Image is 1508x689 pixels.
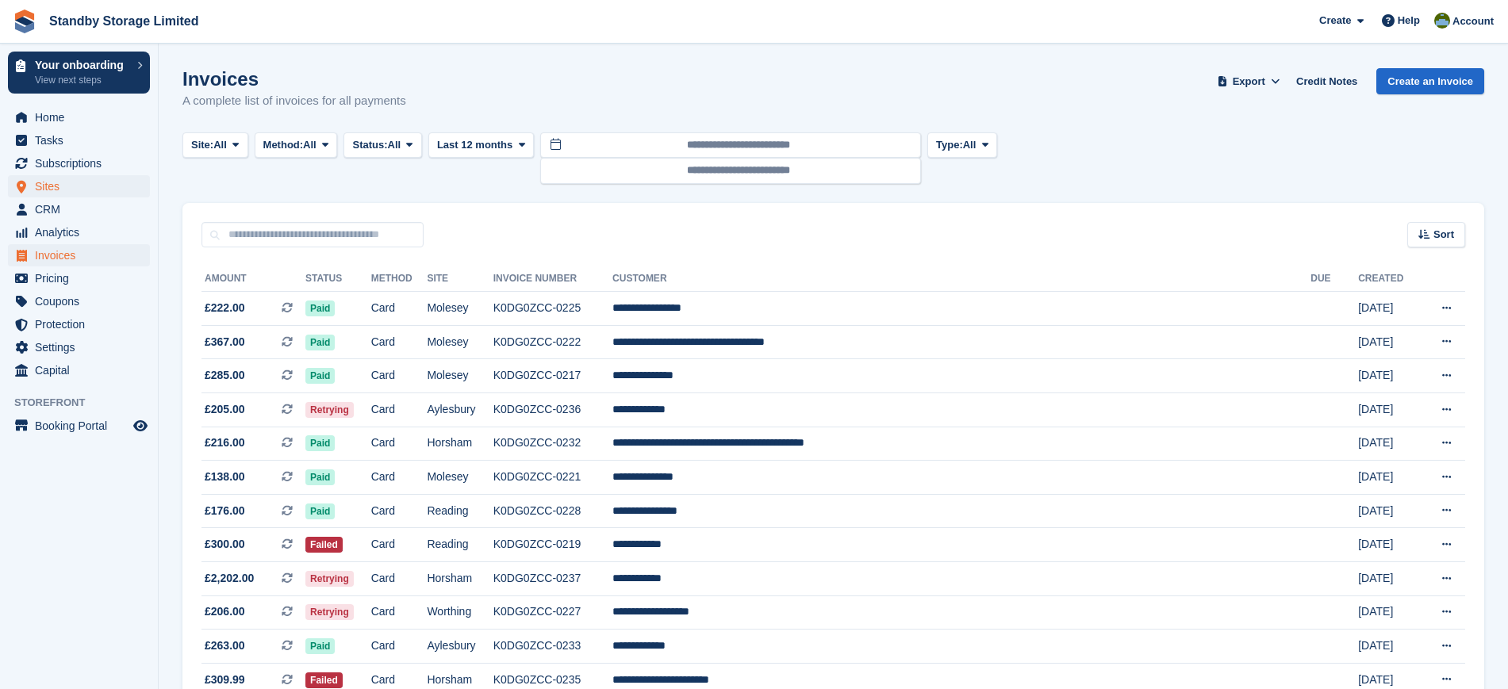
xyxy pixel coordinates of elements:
[1358,630,1420,664] td: [DATE]
[493,392,612,427] td: K0DG0ZCC-0236
[352,137,387,153] span: Status:
[303,137,317,153] span: All
[8,290,150,312] a: menu
[427,528,493,562] td: Reading
[1358,461,1420,495] td: [DATE]
[963,137,977,153] span: All
[1290,68,1364,94] a: Credit Notes
[35,175,130,197] span: Sites
[205,603,245,620] span: £206.00
[1358,595,1420,630] td: [DATE]
[205,367,245,384] span: £285.00
[371,630,428,664] td: Card
[428,132,534,159] button: Last 12 months
[8,415,150,437] a: menu
[305,469,335,485] span: Paid
[8,267,150,289] a: menu
[371,292,428,326] td: Card
[493,325,612,359] td: K0DG0ZCC-0222
[371,427,428,461] td: Card
[35,106,130,128] span: Home
[1358,266,1420,292] th: Created
[371,595,428,630] td: Card
[305,537,343,553] span: Failed
[1358,359,1420,393] td: [DATE]
[8,313,150,335] a: menu
[427,630,493,664] td: Aylesbury
[205,503,245,519] span: £176.00
[427,359,493,393] td: Molesey
[35,244,130,266] span: Invoices
[131,416,150,435] a: Preview store
[1358,528,1420,562] td: [DATE]
[371,561,428,595] td: Card
[427,292,493,326] td: Molesey
[35,359,130,381] span: Capital
[343,132,421,159] button: Status: All
[305,571,354,587] span: Retrying
[205,434,245,451] span: £216.00
[182,68,406,90] h1: Invoices
[427,325,493,359] td: Molesey
[8,198,150,220] a: menu
[8,221,150,243] a: menu
[1358,561,1420,595] td: [DATE]
[427,461,493,495] td: Molesey
[493,561,612,595] td: K0DG0ZCC-0237
[8,359,150,381] a: menu
[8,152,150,174] a: menu
[263,137,304,153] span: Method:
[371,325,428,359] td: Card
[927,132,997,159] button: Type: All
[182,132,248,159] button: Site: All
[182,92,406,110] p: A complete list of invoices for all payments
[493,494,612,528] td: K0DG0ZCC-0228
[1434,13,1450,29] img: Aaron Winter
[205,672,245,688] span: £309.99
[8,336,150,358] a: menu
[1452,13,1494,29] span: Account
[8,129,150,151] a: menu
[305,503,335,519] span: Paid
[8,52,150,94] a: Your onboarding View next steps
[493,292,612,326] td: K0DG0ZCC-0225
[205,401,245,418] span: £205.00
[205,469,245,485] span: £138.00
[1214,68,1284,94] button: Export
[427,427,493,461] td: Horsham
[371,359,428,393] td: Card
[1319,13,1351,29] span: Create
[205,536,245,553] span: £300.00
[305,335,335,350] span: Paid
[427,494,493,528] td: Reading
[936,137,963,153] span: Type:
[205,334,245,350] span: £367.00
[612,266,1310,292] th: Customer
[1358,392,1420,427] td: [DATE]
[371,392,428,427] td: Card
[191,137,213,153] span: Site:
[371,528,428,562] td: Card
[205,570,254,587] span: £2,202.00
[493,359,612,393] td: K0DG0ZCC-0217
[305,604,354,620] span: Retrying
[1358,427,1420,461] td: [DATE]
[305,402,354,418] span: Retrying
[255,132,338,159] button: Method: All
[437,137,512,153] span: Last 12 months
[427,595,493,630] td: Worthing
[493,630,612,664] td: K0DG0ZCC-0233
[35,73,129,87] p: View next steps
[35,129,130,151] span: Tasks
[427,561,493,595] td: Horsham
[43,8,205,34] a: Standby Storage Limited
[1310,266,1358,292] th: Due
[213,137,227,153] span: All
[35,152,130,174] span: Subscriptions
[371,461,428,495] td: Card
[1358,494,1420,528] td: [DATE]
[427,266,493,292] th: Site
[1376,68,1484,94] a: Create an Invoice
[205,637,245,654] span: £263.00
[35,290,130,312] span: Coupons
